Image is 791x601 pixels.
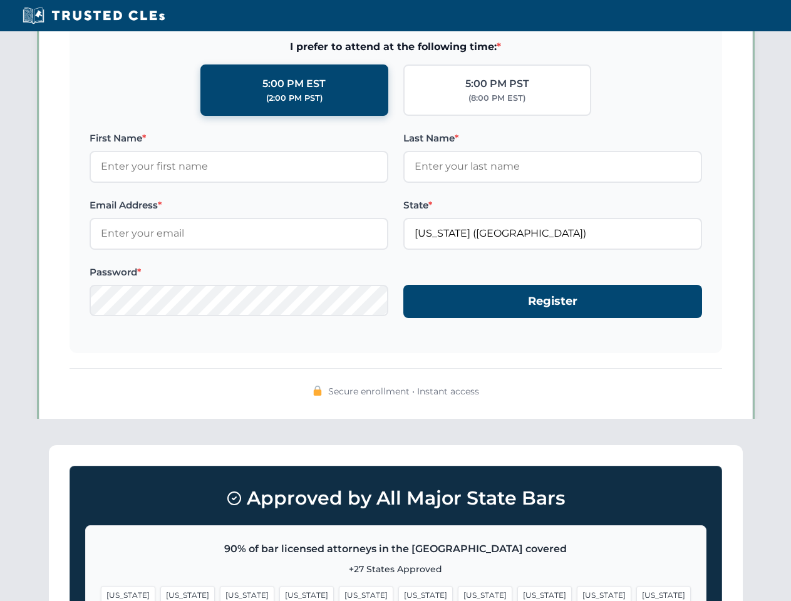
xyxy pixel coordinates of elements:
[90,39,702,55] span: I prefer to attend at the following time:
[403,131,702,146] label: Last Name
[328,384,479,398] span: Secure enrollment • Instant access
[90,265,388,280] label: Password
[403,285,702,318] button: Register
[468,92,525,105] div: (8:00 PM EST)
[465,76,529,92] div: 5:00 PM PST
[403,218,702,249] input: Florida (FL)
[403,151,702,182] input: Enter your last name
[90,151,388,182] input: Enter your first name
[90,131,388,146] label: First Name
[101,541,691,557] p: 90% of bar licensed attorneys in the [GEOGRAPHIC_DATA] covered
[85,481,706,515] h3: Approved by All Major State Bars
[266,92,323,105] div: (2:00 PM PST)
[90,198,388,213] label: Email Address
[90,218,388,249] input: Enter your email
[403,198,702,213] label: State
[313,386,323,396] img: 🔒
[101,562,691,576] p: +27 States Approved
[19,6,168,25] img: Trusted CLEs
[262,76,326,92] div: 5:00 PM EST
